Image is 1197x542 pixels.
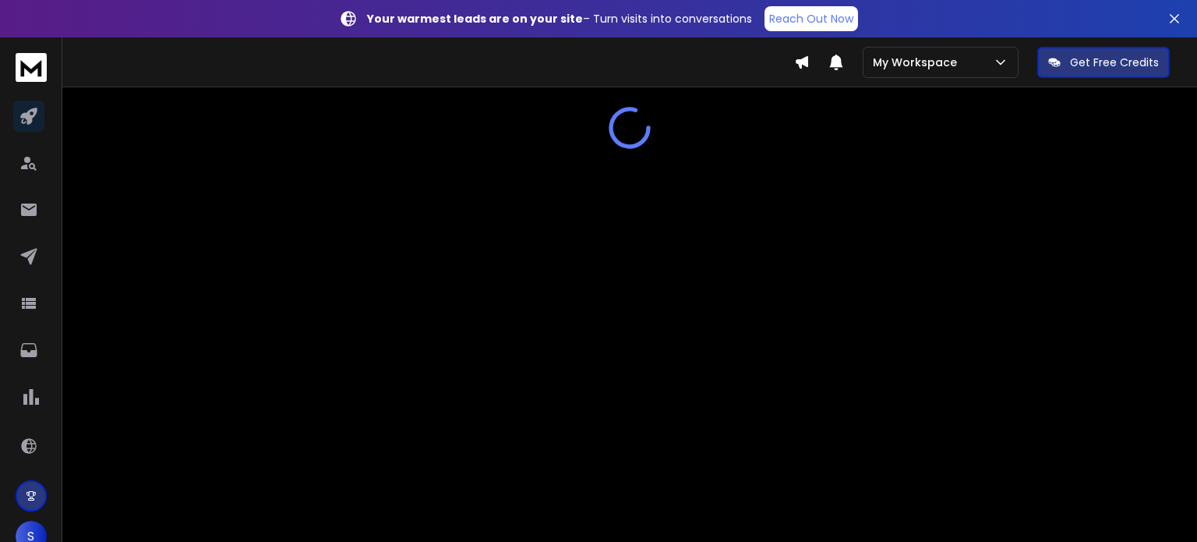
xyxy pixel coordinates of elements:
[1070,55,1159,70] p: Get Free Credits
[764,6,858,31] a: Reach Out Now
[367,11,583,27] strong: Your warmest leads are on your site
[16,53,47,82] img: logo
[769,11,853,27] p: Reach Out Now
[367,11,752,27] p: – Turn visits into conversations
[873,55,963,70] p: My Workspace
[1037,47,1170,78] button: Get Free Credits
